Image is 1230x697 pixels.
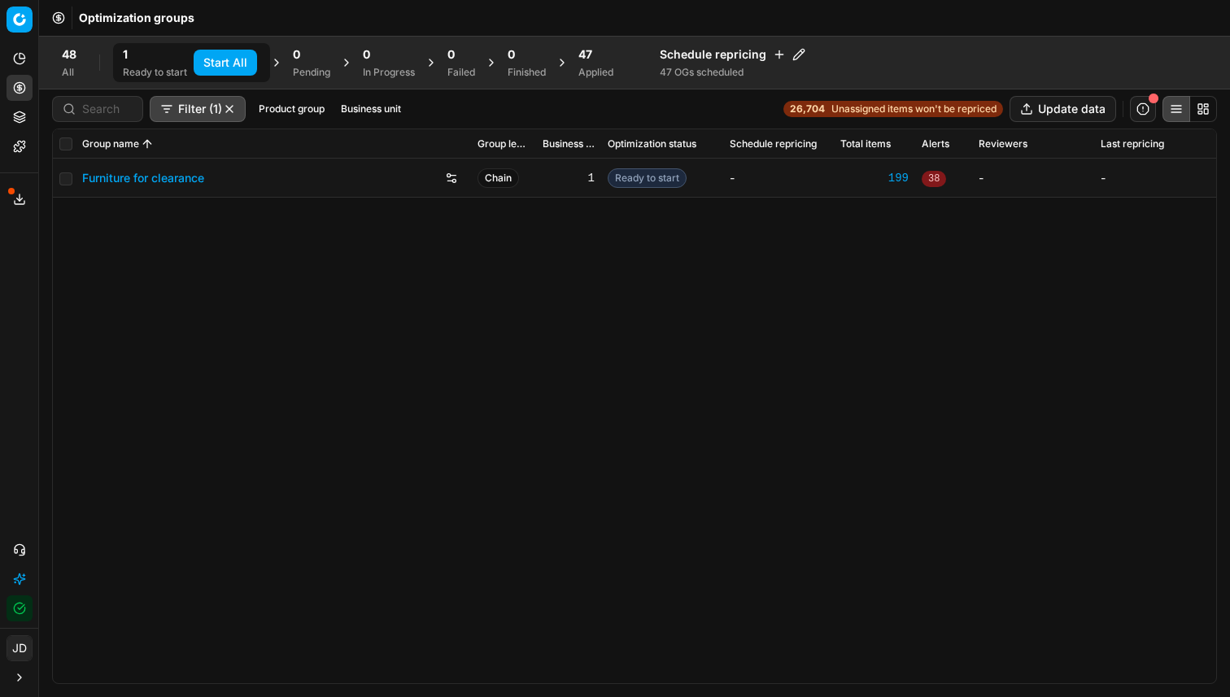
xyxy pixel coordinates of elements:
[543,170,595,186] div: 1
[478,137,530,150] span: Group level
[578,46,592,63] span: 47
[447,66,475,79] div: Failed
[578,66,613,79] div: Applied
[7,635,33,661] button: JD
[139,136,155,152] button: Sorted by Group name ascending
[831,102,997,115] span: Unassigned items won't be repriced
[979,137,1027,150] span: Reviewers
[79,10,194,26] span: Optimization groups
[1010,96,1116,122] button: Update data
[62,46,76,63] span: 48
[730,137,817,150] span: Schedule repricing
[608,137,696,150] span: Optimization status
[82,137,139,150] span: Group name
[7,636,32,660] span: JD
[123,66,187,79] div: Ready to start
[293,66,330,79] div: Pending
[660,66,805,79] div: 47 OGs scheduled
[790,102,825,115] strong: 26,704
[543,137,595,150] span: Business unit
[840,137,891,150] span: Total items
[922,171,946,187] span: 38
[478,168,519,188] span: Chain
[82,101,133,117] input: Search
[150,96,246,122] button: Filter (1)
[363,46,370,63] span: 0
[608,168,687,188] span: Ready to start
[1094,159,1216,198] td: -
[363,66,415,79] div: In Progress
[62,66,76,79] div: All
[79,10,194,26] nav: breadcrumb
[252,99,331,119] button: Product group
[194,50,257,76] button: Start All
[508,66,546,79] div: Finished
[972,159,1094,198] td: -
[1101,137,1164,150] span: Last repricing
[840,170,909,186] a: 199
[447,46,455,63] span: 0
[293,46,300,63] span: 0
[508,46,515,63] span: 0
[660,46,805,63] h4: Schedule repricing
[922,137,949,150] span: Alerts
[783,101,1003,117] a: 26,704Unassigned items won't be repriced
[82,170,204,186] a: Furniture for clearance
[723,159,834,198] td: -
[334,99,408,119] button: Business unit
[123,46,128,63] span: 1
